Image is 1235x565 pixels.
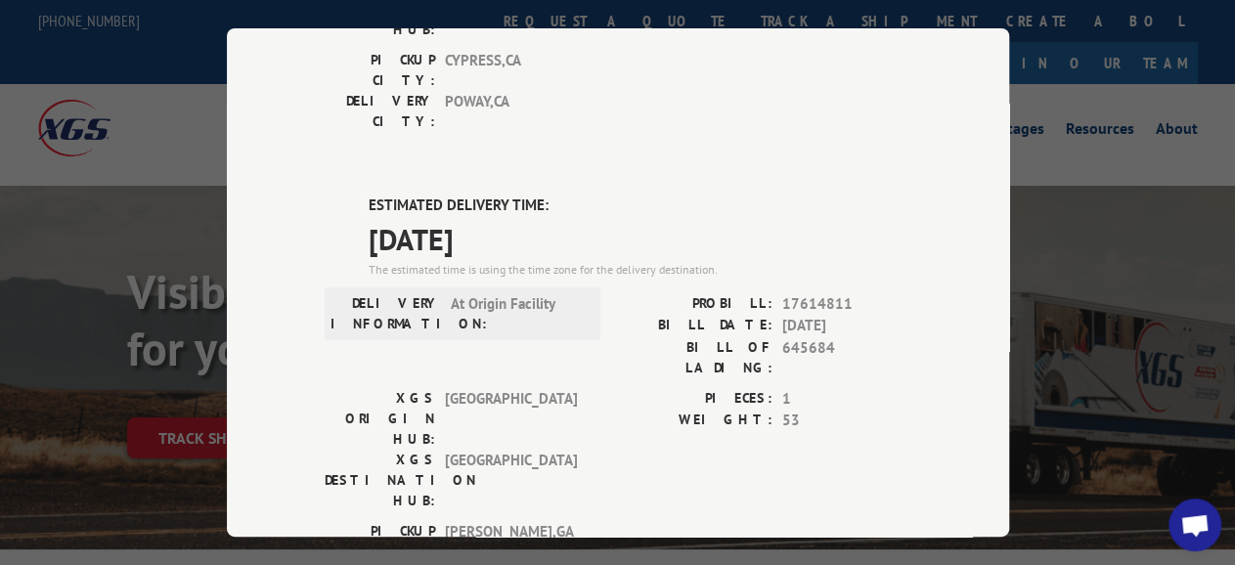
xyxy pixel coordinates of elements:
[445,50,577,91] span: CYPRESS , CA
[369,260,911,278] div: The estimated time is using the time zone for the delivery destination.
[325,449,435,510] label: XGS DESTINATION HUB:
[782,336,911,377] span: 645684
[369,195,911,217] label: ESTIMATED DELIVERY TIME:
[325,520,435,561] label: PICKUP CITY:
[618,315,772,337] label: BILL DATE:
[445,449,577,510] span: [GEOGRAPHIC_DATA]
[618,387,772,410] label: PIECES:
[618,410,772,432] label: WEIGHT:
[325,50,435,91] label: PICKUP CITY:
[618,336,772,377] label: BILL OF LADING:
[1169,499,1221,551] div: Open chat
[782,387,911,410] span: 1
[782,410,911,432] span: 53
[331,292,441,333] label: DELIVERY INFORMATION:
[445,520,577,561] span: [PERSON_NAME] , GA
[445,91,577,132] span: POWAY , CA
[325,387,435,449] label: XGS ORIGIN HUB:
[325,91,435,132] label: DELIVERY CITY:
[782,292,911,315] span: 17614811
[618,292,772,315] label: PROBILL:
[782,315,911,337] span: [DATE]
[445,387,577,449] span: [GEOGRAPHIC_DATA]
[369,216,911,260] span: [DATE]
[451,292,583,333] span: At Origin Facility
